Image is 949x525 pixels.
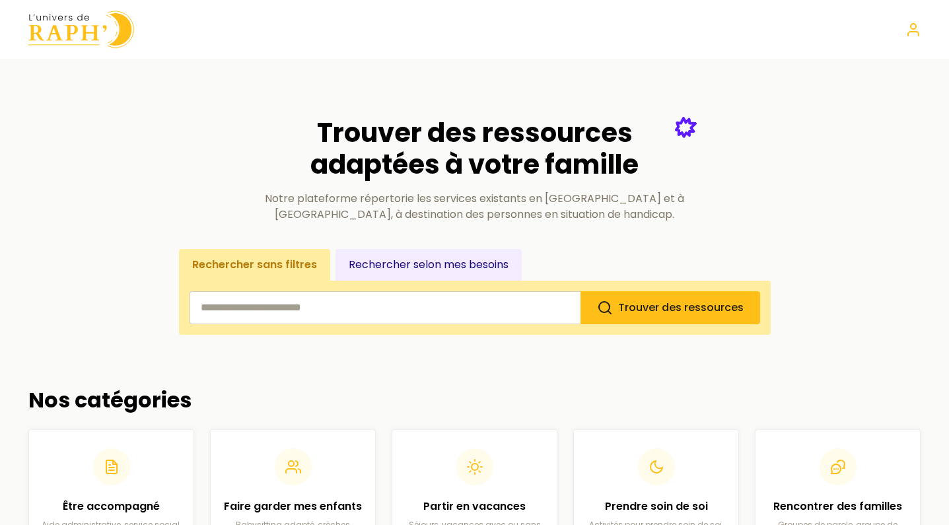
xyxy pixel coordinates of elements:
[335,249,522,281] button: Rechercher selon mes besoins
[584,499,728,514] h2: Prendre soin de soi
[403,499,546,514] h2: Partir en vacances
[618,300,744,315] span: Trouver des ressources
[179,249,330,281] button: Rechercher sans filtres
[675,117,697,138] img: Étoile
[253,191,697,223] p: Notre plateforme répertorie les services existants en [GEOGRAPHIC_DATA] et à [GEOGRAPHIC_DATA], à...
[253,117,697,180] h2: Trouver des ressources adaptées à votre famille
[580,291,760,324] button: Trouver des ressources
[28,11,134,48] img: Univers de Raph logo
[905,22,921,38] a: Se connecter
[221,499,365,514] h2: Faire garder mes enfants
[766,499,909,514] h2: Rencontrer des familles
[28,388,921,413] h2: Nos catégories
[40,499,183,514] h2: Être accompagné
